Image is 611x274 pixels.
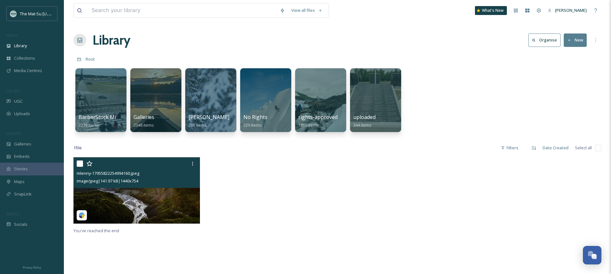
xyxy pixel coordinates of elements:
[14,179,25,185] span: Maps
[475,6,507,15] a: What's New
[86,56,95,62] span: Root
[528,33,561,47] button: Organise
[14,98,23,104] span: UGC
[353,114,376,121] span: uploaded
[14,141,31,147] span: Galleries
[14,166,28,172] span: Stories
[243,114,267,128] a: No Rights229 items
[77,170,139,176] span: mlenny-17955822254994160.jpeg
[86,55,95,63] a: Root
[243,122,262,128] span: 229 items
[14,68,42,74] span: Media Centres
[14,153,30,159] span: Embeds
[14,221,27,227] span: Socials
[14,55,35,61] span: Collections
[528,33,564,47] a: Organise
[73,228,119,233] span: You've reached the end
[134,114,154,128] a: Galleries2348 items
[73,145,82,151] span: 1 file
[575,145,592,151] span: Select all
[498,142,522,154] div: Filters
[353,122,371,128] span: 344 items
[6,211,19,216] span: SOCIALS
[583,246,601,264] button: Open Chat
[79,114,134,121] span: BarberStock Migration
[14,191,32,197] span: SnapLink
[93,31,130,50] a: Library
[79,114,134,128] a: BarberStock Migration2276 items
[288,4,325,17] a: View all files
[20,11,64,17] span: The Mat-Su [US_STATE]
[298,122,319,128] span: 1869 items
[134,122,154,128] span: 2348 items
[88,4,277,18] input: Search your library
[79,212,85,218] img: snapsea-logo.png
[73,157,200,224] img: mlenny-17955822254994160.jpeg
[188,114,229,128] a: [PERSON_NAME]201 items
[188,122,207,128] span: 201 items
[23,263,41,271] a: Privacy Policy
[6,88,20,93] span: COLLECT
[545,4,590,17] a: [PERSON_NAME]
[79,122,99,128] span: 2276 items
[23,265,41,270] span: Privacy Policy
[6,131,21,136] span: WIDGETS
[188,114,229,121] span: [PERSON_NAME]
[564,33,587,47] button: New
[134,114,154,121] span: Galleries
[353,114,376,128] a: uploaded344 items
[14,43,27,49] span: Library
[243,114,267,121] span: No Rights
[14,111,30,117] span: Uploads
[555,7,587,13] span: [PERSON_NAME]
[298,114,338,121] span: rights-approved
[6,33,18,38] span: MEDIA
[539,142,572,154] div: Date Created
[298,114,338,128] a: rights-approved1869 items
[77,178,138,184] span: image/jpeg | 141.97 kB | 1440 x 754
[10,11,17,17] img: Social_thumbnail.png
